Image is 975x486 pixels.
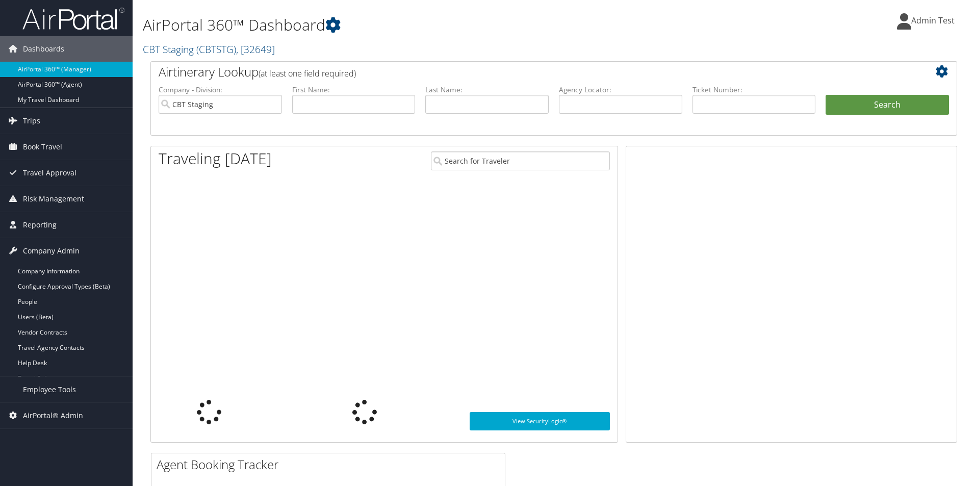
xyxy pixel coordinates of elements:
[897,5,965,36] a: Admin Test
[23,186,84,212] span: Risk Management
[23,160,76,186] span: Travel Approval
[23,212,57,238] span: Reporting
[143,42,275,56] a: CBT Staging
[692,85,816,95] label: Ticket Number:
[236,42,275,56] span: , [ 32649 ]
[425,85,549,95] label: Last Name:
[22,7,124,31] img: airportal-logo.png
[292,85,416,95] label: First Name:
[23,238,80,264] span: Company Admin
[826,95,949,115] button: Search
[23,108,40,134] span: Trips
[23,377,76,402] span: Employee Tools
[23,36,64,62] span: Dashboards
[911,15,955,26] span: Admin Test
[159,63,882,81] h2: Airtinerary Lookup
[196,42,236,56] span: ( CBTSTG )
[157,456,505,473] h2: Agent Booking Tracker
[23,403,83,428] span: AirPortal® Admin
[143,14,691,36] h1: AirPortal 360™ Dashboard
[559,85,682,95] label: Agency Locator:
[159,148,272,169] h1: Traveling [DATE]
[431,151,610,170] input: Search for Traveler
[259,68,356,79] span: (at least one field required)
[470,412,610,430] a: View SecurityLogic®
[23,134,62,160] span: Book Travel
[159,85,282,95] label: Company - Division:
